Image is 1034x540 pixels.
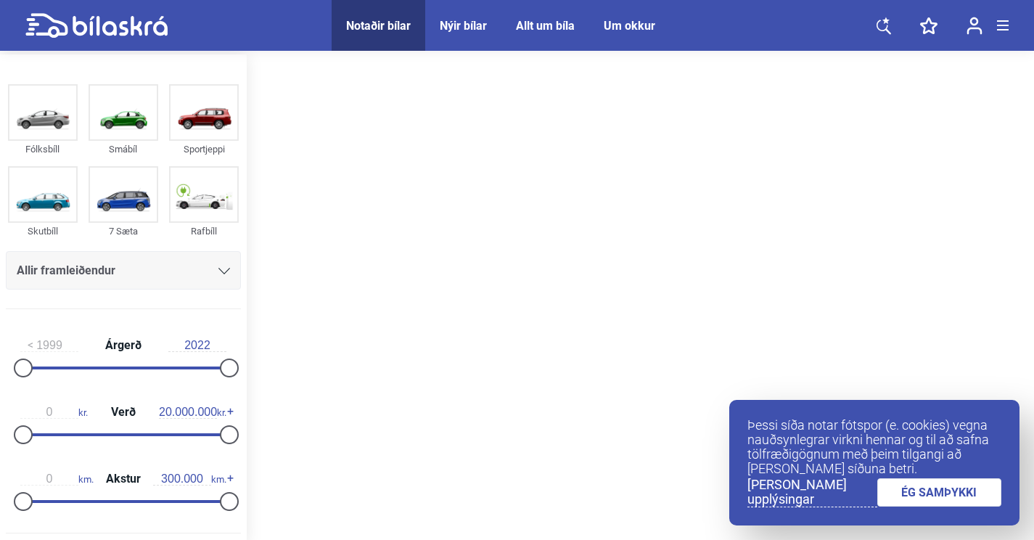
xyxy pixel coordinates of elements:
[159,406,226,419] span: kr.
[102,340,145,351] span: Árgerð
[169,223,239,240] div: Rafbíll
[346,19,411,33] a: Notaðir bílar
[440,19,487,33] a: Nýir bílar
[89,223,158,240] div: 7 Sæta
[169,141,239,157] div: Sportjeppi
[967,17,982,35] img: user-login.svg
[8,141,78,157] div: Fólksbíll
[89,141,158,157] div: Smábíl
[20,406,88,419] span: kr.
[747,418,1001,476] p: Þessi síða notar fótspor (e. cookies) vegna nauðsynlegrar virkni hennar og til að safna tölfræðig...
[107,406,139,418] span: Verð
[102,473,144,485] span: Akstur
[604,19,655,33] a: Um okkur
[8,223,78,240] div: Skutbíll
[17,261,115,281] span: Allir framleiðendur
[877,478,1002,507] a: ÉG SAMÞYKKI
[20,472,94,486] span: km.
[747,478,877,507] a: [PERSON_NAME] upplýsingar
[153,472,226,486] span: km.
[516,19,575,33] a: Allt um bíla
